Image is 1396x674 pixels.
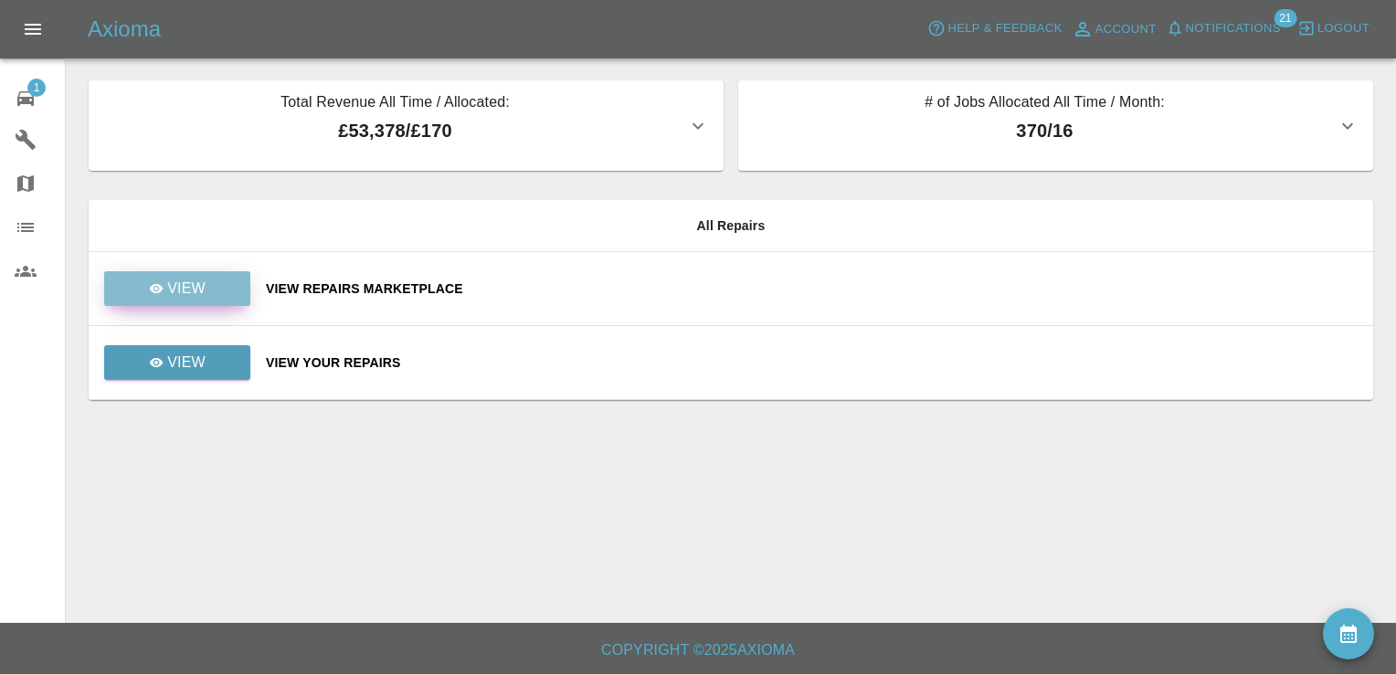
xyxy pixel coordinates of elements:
a: View [104,345,250,380]
button: Open drawer [11,7,55,51]
a: View [103,354,251,369]
span: 21 [1274,9,1296,27]
span: Account [1095,19,1157,40]
h6: Copyright © 2025 Axioma [15,637,1381,663]
span: Notifications [1186,18,1281,39]
button: Total Revenue All Time / Allocated:£53,378/£170 [89,80,724,171]
p: Total Revenue All Time / Allocated: [103,91,687,117]
span: Logout [1317,18,1370,39]
a: View [103,280,251,295]
p: 370 / 16 [753,117,1337,144]
button: Help & Feedback [923,15,1066,43]
p: # of Jobs Allocated All Time / Month: [753,91,1337,117]
p: View [167,278,206,300]
a: View [104,271,250,306]
span: Help & Feedback [947,18,1062,39]
h5: Axioma [88,15,161,44]
p: £53,378 / £170 [103,117,687,144]
a: Account [1067,15,1161,44]
a: View Your Repairs [266,353,1359,372]
span: 1 [27,79,46,97]
a: View Repairs Marketplace [266,279,1359,298]
button: availability [1323,608,1374,659]
p: View [167,352,206,374]
button: Notifications [1161,15,1285,43]
button: Logout [1293,15,1374,43]
th: All Repairs [89,200,1373,252]
button: # of Jobs Allocated All Time / Month:370/16 [738,80,1373,171]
